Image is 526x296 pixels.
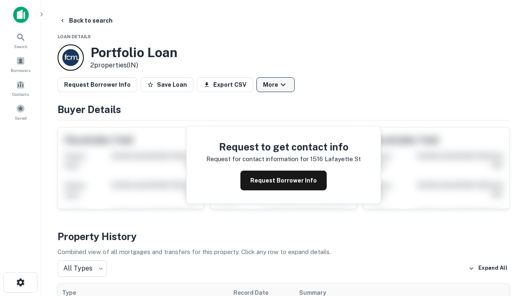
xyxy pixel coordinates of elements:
iframe: Chat Widget [485,230,526,270]
p: 1516 lafayette st [310,154,361,164]
button: Request Borrower Info [58,77,137,92]
a: Search [2,29,39,51]
h3: Portfolio Loan [90,45,178,60]
a: Contacts [2,77,39,99]
h4: Buyer Details [58,102,510,117]
span: Borrowers [11,67,30,74]
span: Contacts [12,91,29,97]
a: Saved [2,101,39,123]
button: Expand All [466,262,510,275]
p: 2 properties (IN) [90,60,178,70]
button: Save Loan [141,77,194,92]
button: Request Borrower Info [240,171,327,190]
span: Search [14,43,28,50]
img: capitalize-icon.png [13,7,29,23]
button: Export CSV [197,77,253,92]
span: Loan Details [58,34,91,39]
button: Back to search [56,13,116,28]
a: Borrowers [2,53,39,75]
span: Saved [15,115,27,121]
div: All Types [58,260,107,277]
p: Combined view of all mortgages and transfers for this property. Click any row to expand details. [58,247,510,257]
p: Request for contact information for [206,154,309,164]
h4: Request to get contact info [206,139,361,154]
button: More [256,77,295,92]
h4: Property History [58,229,510,244]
